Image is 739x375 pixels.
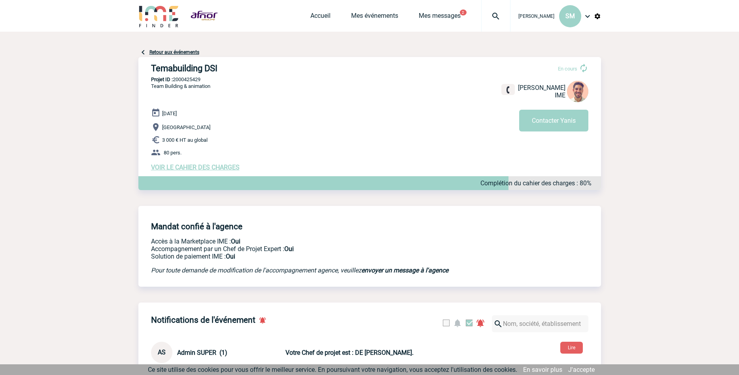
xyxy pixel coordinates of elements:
[162,124,210,130] span: [GEOGRAPHIC_DATA]
[148,366,517,373] span: Ce site utilise des cookies pour vous offrir le meilleur service. En poursuivant votre navigation...
[523,366,562,373] a: En savoir plus
[151,342,284,363] div: Conversation privée : Client - Agence
[151,253,479,260] p: Conformité aux process achat client, Prise en charge de la facturation, Mutualisation de plusieur...
[177,349,227,356] span: Admin SUPER (1)
[310,12,331,23] a: Accueil
[285,349,414,356] b: Votre Chef de projet est : DE [PERSON_NAME].
[162,137,208,143] span: 3 000 € HT au global
[555,91,565,99] span: IME
[151,245,479,253] p: Prestation payante
[164,150,181,156] span: 80 pers.
[554,343,589,351] a: Lire
[151,266,448,274] em: Pour toute demande de modification de l'accompagnement agence, veuillez
[138,76,601,82] p: 2000425429
[419,12,461,23] a: Mes messages
[284,245,294,253] b: Oui
[361,266,448,274] a: envoyer un message à l'agence
[151,83,210,89] span: Team Building & animation
[568,366,595,373] a: J'accepte
[151,76,173,82] b: Projet ID :
[518,13,554,19] span: [PERSON_NAME]
[162,110,177,116] span: [DATE]
[151,222,242,231] h4: Mandat confié à l'agence
[351,12,398,23] a: Mes événements
[560,342,583,354] button: Lire
[567,81,588,102] img: 132114-0.jpg
[149,49,199,55] a: Retour aux événements
[151,164,240,171] a: VOIR LE CAHIER DES CHARGES
[518,84,565,91] span: [PERSON_NAME]
[519,110,588,131] button: Contacter Yanis
[558,66,577,72] span: En cours
[226,253,235,260] b: Oui
[151,348,471,356] a: AS Admin SUPER (1) Votre Chef de projet est : DE [PERSON_NAME].
[151,63,388,73] h3: Temabuilding DSI
[158,348,166,356] span: AS
[460,10,467,15] button: 2
[231,238,240,245] b: Oui
[151,315,255,325] h4: Notifications de l'événement
[151,238,479,245] p: Accès à la Marketplace IME :
[565,12,575,20] span: SM
[505,86,512,93] img: fixe.png
[138,5,180,27] img: IME-Finder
